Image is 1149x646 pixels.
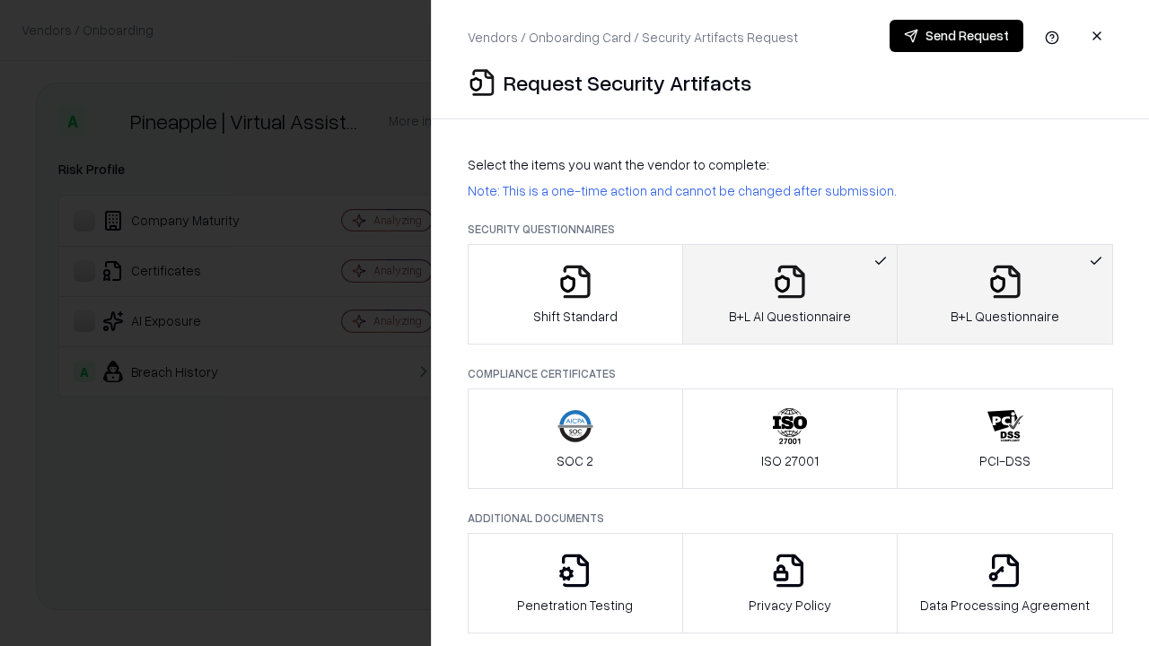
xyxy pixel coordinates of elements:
[897,388,1113,489] button: PCI-DSS
[504,68,751,97] p: Request Security Artifacts
[468,511,1113,526] p: Additional Documents
[557,451,593,470] p: SOC 2
[897,533,1113,633] button: Data Processing Agreement
[468,533,683,633] button: Penetration Testing
[533,307,618,326] p: Shift Standard
[951,307,1059,326] p: B+L Questionnaire
[468,181,1113,200] p: Note: This is a one-time action and cannot be changed after submission.
[468,28,798,47] p: Vendors / Onboarding Card / Security Artifacts Request
[729,307,851,326] p: B+L AI Questionnaire
[749,596,831,615] p: Privacy Policy
[920,596,1090,615] p: Data Processing Agreement
[890,20,1023,52] button: Send Request
[468,222,1113,237] p: Security Questionnaires
[897,244,1113,345] button: B+L Questionnaire
[468,155,1113,174] p: Select the items you want the vendor to complete:
[761,451,819,470] p: ISO 27001
[468,388,683,489] button: SOC 2
[468,244,683,345] button: Shift Standard
[979,451,1031,470] p: PCI-DSS
[682,244,899,345] button: B+L AI Questionnaire
[682,388,899,489] button: ISO 27001
[468,366,1113,381] p: Compliance Certificates
[517,596,633,615] p: Penetration Testing
[682,533,899,633] button: Privacy Policy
